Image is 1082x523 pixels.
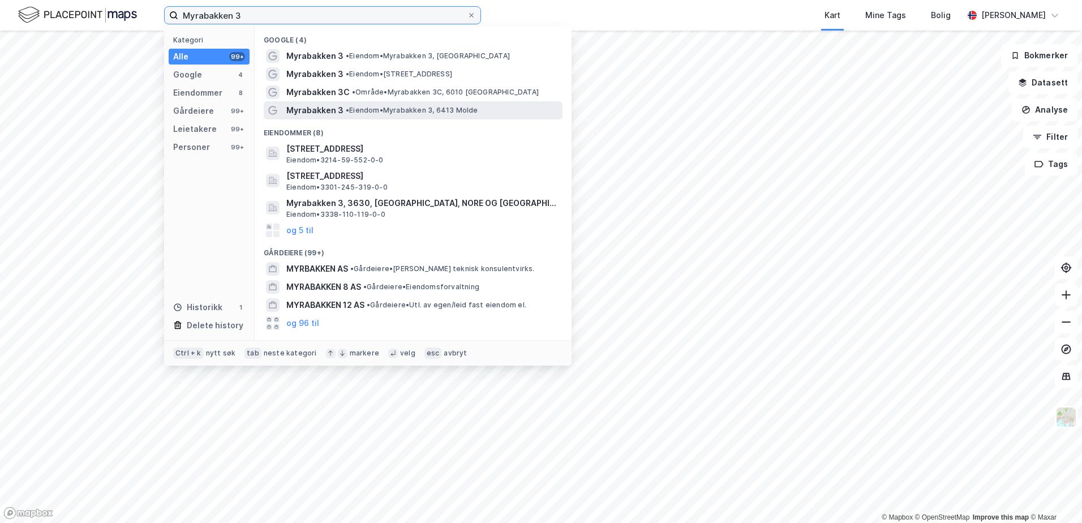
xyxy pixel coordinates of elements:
div: Leietakere (99+) [255,332,572,353]
span: Myrabakken 3 [286,104,344,117]
button: Filter [1023,126,1077,148]
span: Eiendom • [STREET_ADDRESS] [346,70,452,79]
div: Kart [825,8,840,22]
div: Leietakere [173,122,217,136]
button: Tags [1025,153,1077,175]
div: avbryt [444,349,467,358]
img: Z [1055,406,1077,428]
button: Analyse [1012,98,1077,121]
span: Gårdeiere • Utl. av egen/leid fast eiendom el. [367,301,526,310]
span: Eiendom • Myrabakken 3, [GEOGRAPHIC_DATA] [346,52,510,61]
span: MYRABAKKEN 8 AS [286,280,361,294]
button: og 5 til [286,224,314,237]
span: Område • Myrabakken 3C, 6010 [GEOGRAPHIC_DATA] [352,88,539,97]
input: Søk på adresse, matrikkel, gårdeiere, leietakere eller personer [178,7,467,24]
span: • [367,301,370,309]
div: tab [244,348,261,359]
span: • [346,106,349,114]
span: Myrabakken 3C [286,85,350,99]
a: Mapbox homepage [3,507,53,520]
div: [PERSON_NAME] [981,8,1046,22]
div: Google [173,68,202,82]
span: • [350,264,354,273]
span: • [363,282,367,291]
iframe: Chat Widget [1025,469,1082,523]
span: Myrabakken 3 [286,67,344,81]
div: esc [424,348,442,359]
div: Delete history [187,319,243,332]
div: nytt søk [206,349,236,358]
span: Eiendom • 3301-245-319-0-0 [286,183,388,192]
div: Bolig [931,8,951,22]
div: 99+ [229,125,245,134]
div: 1 [236,303,245,312]
div: Google (4) [255,27,572,47]
div: 99+ [229,106,245,115]
div: Mine Tags [865,8,906,22]
span: Gårdeiere • Eiendomsforvaltning [363,282,479,291]
div: Eiendommer (8) [255,119,572,140]
span: Eiendom • 3338-110-119-0-0 [286,210,385,219]
span: [STREET_ADDRESS] [286,142,558,156]
div: markere [350,349,379,358]
button: og 96 til [286,316,319,330]
div: Eiendommer [173,86,222,100]
span: Eiendom • 3214-59-552-0-0 [286,156,384,165]
span: • [346,52,349,60]
button: Datasett [1008,71,1077,94]
span: Myrabakken 3, 3630, [GEOGRAPHIC_DATA], NORE OG [GEOGRAPHIC_DATA] [286,196,558,210]
div: Kontrollprogram for chat [1025,469,1082,523]
div: velg [400,349,415,358]
span: [STREET_ADDRESS] [286,169,558,183]
div: Gårdeiere [173,104,214,118]
button: Bokmerker [1001,44,1077,67]
div: neste kategori [264,349,317,358]
span: Gårdeiere • [PERSON_NAME] teknisk konsulentvirks. [350,264,535,273]
span: Myrabakken 3 [286,49,344,63]
a: Mapbox [882,513,913,521]
span: MYRBAKKEN AS [286,262,348,276]
a: OpenStreetMap [915,513,970,521]
span: • [346,70,349,78]
div: Historikk [173,301,222,314]
span: MYRABAKKEN 12 AS [286,298,364,312]
div: Kategori [173,36,250,44]
div: 99+ [229,52,245,61]
div: 99+ [229,143,245,152]
div: Personer [173,140,210,154]
span: Eiendom • Myrabakken 3, 6413 Molde [346,106,478,115]
div: Ctrl + k [173,348,204,359]
img: logo.f888ab2527a4732fd821a326f86c7f29.svg [18,5,137,25]
span: • [352,88,355,96]
div: Alle [173,50,188,63]
a: Improve this map [973,513,1029,521]
div: 8 [236,88,245,97]
div: 4 [236,70,245,79]
div: Gårdeiere (99+) [255,239,572,260]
